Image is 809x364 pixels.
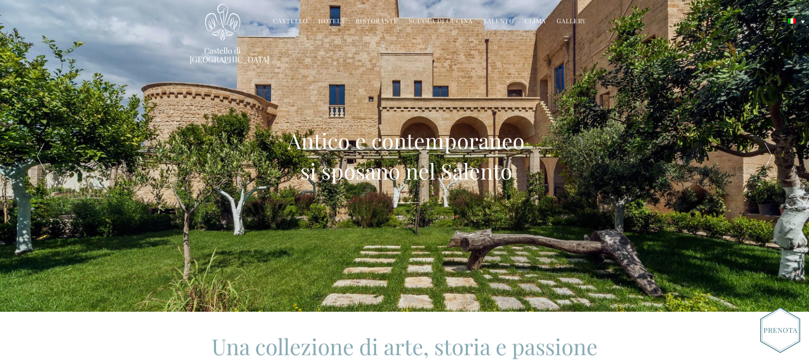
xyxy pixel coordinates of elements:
a: Castello di [GEOGRAPHIC_DATA] [190,46,255,64]
img: Italiano [788,18,796,24]
img: Castello di Ugento [205,4,240,41]
a: Hotels [318,17,345,27]
a: Ristorante [356,17,398,27]
h2: Antico e contemporaneo si sposano nel Salento [288,126,525,186]
img: Book_Button_Italian.png [760,307,800,353]
a: Gallery [557,17,586,27]
a: Salento [483,17,514,27]
a: Clima [525,17,546,27]
a: Castello [273,17,308,27]
a: Scuola di Cucina [409,17,473,27]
